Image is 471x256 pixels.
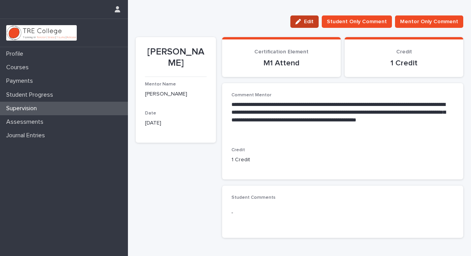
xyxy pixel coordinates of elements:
[231,93,271,97] span: Comment Mentor
[290,15,319,28] button: Edit
[254,49,309,55] span: Certification Element
[6,25,77,41] img: L01RLPSrRaOWR30Oqb5K
[145,119,207,127] p: [DATE]
[3,132,51,139] p: Journal Entries
[304,19,314,24] span: Edit
[322,15,392,28] button: Student Only Comment
[231,148,245,152] span: Credit
[3,77,39,85] p: Payments
[396,49,412,55] span: Credit
[354,58,454,68] p: 1 Credit
[400,18,458,26] span: Mentor Only Comment
[231,58,331,68] p: M1 Attend
[395,15,463,28] button: Mentor Only Comment
[3,105,43,112] p: Supervision
[145,46,207,69] p: [PERSON_NAME]
[3,118,50,126] p: Assessments
[145,90,207,98] p: [PERSON_NAME]
[3,50,29,58] p: Profile
[145,82,176,87] span: Mentor Name
[231,156,454,164] p: 1 Credit
[231,209,454,217] p: -
[3,64,35,71] p: Courses
[327,18,387,26] span: Student Only Comment
[145,111,156,116] span: Date
[3,91,59,99] p: Student Progress
[231,195,276,200] span: Student Comments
